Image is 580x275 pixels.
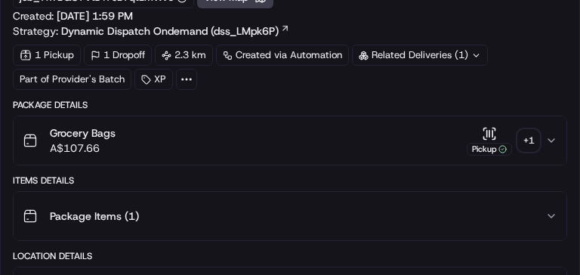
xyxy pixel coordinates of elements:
div: Package Details [13,99,567,111]
div: 1 Pickup [13,45,81,66]
div: XP [134,69,173,90]
div: Location Details [13,250,567,262]
div: Items Details [13,175,567,187]
span: Created: [13,8,133,23]
a: Dynamic Dispatch Ondemand (dss_LMpk6P) [61,23,290,39]
button: Pickup+1 [467,126,539,156]
button: Grocery BagsA$107.66Pickup+1 [14,116,566,165]
div: 1 Dropoff [84,45,152,66]
div: + 1 [518,130,539,151]
div: 2.3 km [155,45,213,66]
div: Strategy: [13,23,290,39]
a: Created via Automation [216,45,349,66]
span: [DATE] 1:59 PM [57,9,133,23]
span: Dynamic Dispatch Ondemand (dss_LMpk6P) [61,23,279,39]
span: Grocery Bags [50,125,116,141]
button: Pickup [467,126,512,156]
div: Pickup [467,143,512,156]
button: Package Items (1) [14,192,566,240]
span: A$107.66 [50,141,116,156]
div: Related Deliveries (1) [352,45,488,66]
span: Package Items ( 1 ) [50,209,139,224]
